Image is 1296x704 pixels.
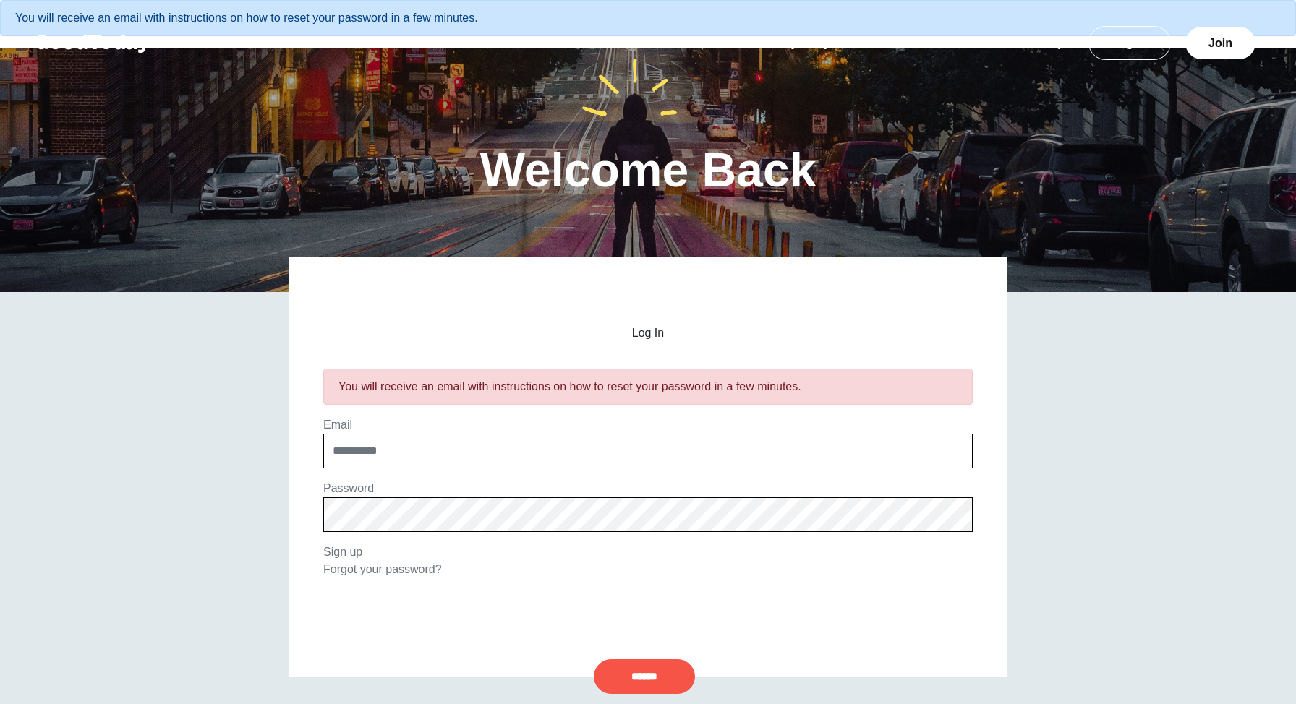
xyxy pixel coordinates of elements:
[1185,27,1255,59] a: Join
[950,37,1018,49] a: Teams
[323,546,362,558] a: Sign up
[1021,37,1079,49] a: FAQ
[338,378,958,395] div: You will receive an email with instructions on how to reset your password in a few minutes.
[480,146,817,194] h1: Welcome Back
[35,35,150,53] img: GoodToday
[323,327,973,340] h2: Log In
[1088,26,1171,60] a: Log In
[323,563,442,575] a: Forgot your password?
[323,418,352,431] label: Email
[323,482,374,494] label: Password
[773,37,881,49] a: [DATE] Cause
[881,37,946,49] a: About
